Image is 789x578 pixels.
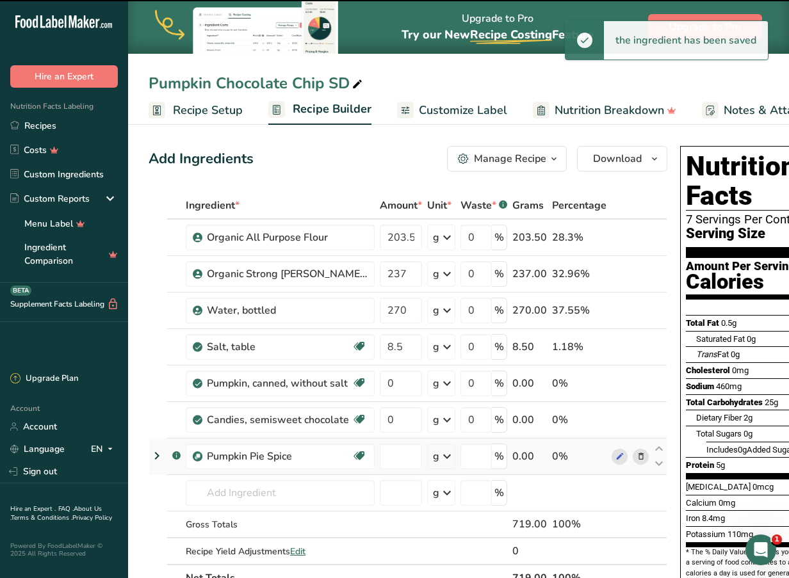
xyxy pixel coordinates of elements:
[173,102,243,119] span: Recipe Setup
[686,381,714,391] span: Sodium
[669,19,741,35] span: Upgrade to Pro
[186,545,375,558] div: Recipe Yield Adjustments
[10,285,31,296] div: BETA
[207,303,367,318] div: Water, bottled
[433,339,439,355] div: g
[290,545,305,558] span: Edit
[433,485,439,501] div: g
[512,449,547,464] div: 0.00
[433,230,439,245] div: g
[686,460,714,470] span: Protein
[745,534,776,565] iframe: Intercom live chat
[732,365,749,375] span: 0mg
[686,226,765,242] span: Serving Size
[552,339,606,355] div: 1.18%
[772,534,782,545] span: 1
[512,412,547,428] div: 0.00
[10,504,56,513] a: Hire an Expert .
[427,198,451,213] span: Unit
[207,449,352,464] div: Pumpkin Pie Spice
[648,14,762,40] button: Upgrade to Pro
[10,438,65,460] a: Language
[686,397,763,407] span: Total Carbohydrates
[696,349,729,359] span: Fat
[721,318,736,328] span: 0.5g
[744,413,752,422] span: 2g
[577,146,667,172] button: Download
[686,529,726,539] span: Potassium
[10,542,118,558] div: Powered By FoodLabelMaker © 2025 All Rights Reserved
[552,266,606,282] div: 32.96%
[91,442,118,457] div: EN
[738,445,747,454] span: 0g
[686,498,717,508] span: Calcium
[380,198,422,213] span: Amount
[728,529,753,539] span: 110mg
[433,266,439,282] div: g
[552,376,606,391] div: 0%
[207,266,367,282] div: Organic Strong [PERSON_NAME]sFlour
[433,376,439,391] div: g
[207,230,367,245] div: Organic All Purpose Flour
[402,27,594,42] span: Try our New Feature
[512,339,547,355] div: 8.50
[696,334,745,344] span: Saturated Fat
[552,303,606,318] div: 37.55%
[686,365,730,375] span: Cholesterol
[533,96,676,125] a: Nutrition Breakdown
[716,381,742,391] span: 460mg
[512,303,547,318] div: 270.00
[765,397,778,407] span: 25g
[10,192,90,205] div: Custom Reports
[447,146,567,172] button: Manage Recipe
[207,339,352,355] div: Salt, table
[186,518,375,531] div: Gross Totals
[686,318,719,328] span: Total Fat
[10,504,102,522] a: About Us .
[419,102,507,119] span: Customize Label
[397,96,507,125] a: Customize Label
[512,198,544,213] span: Grams
[552,517,606,532] div: 100%
[433,412,439,428] div: g
[186,198,240,213] span: Ingredient
[460,198,507,213] div: Waste
[207,412,352,428] div: Candies, semisweet chocolate
[512,517,547,532] div: 719.00
[186,480,375,506] input: Add Ingredient
[552,412,606,428] div: 0%
[207,376,352,391] div: Pumpkin, canned, without salt
[686,513,700,523] span: Iron
[10,65,118,88] button: Hire an Expert
[747,334,756,344] span: 0g
[552,449,606,464] div: 0%
[696,413,742,422] span: Dietary Fiber
[555,102,664,119] span: Nutrition Breakdown
[512,376,547,391] div: 0.00
[512,266,547,282] div: 237.00
[702,513,725,523] span: 8.4mg
[752,482,774,492] span: 0mcg
[11,513,72,522] a: Terms & Conditions .
[470,27,552,42] span: Recipe Costing
[593,151,642,166] span: Download
[731,349,740,359] span: 0g
[552,198,606,213] span: Percentage
[72,513,112,522] a: Privacy Policy
[719,498,735,508] span: 0mg
[402,1,594,54] div: Upgrade to Pro
[433,449,439,464] div: g
[58,504,74,513] a: FAQ .
[512,230,547,245] div: 203.50
[474,151,546,166] div: Manage Recipe
[552,230,606,245] div: 28.3%
[433,303,439,318] div: g
[716,460,725,470] span: 5g
[696,349,717,359] i: Trans
[193,452,202,462] img: Sub Recipe
[10,373,78,385] div: Upgrade Plan
[686,482,751,492] span: [MEDICAL_DATA]
[149,149,254,170] div: Add Ingredients
[604,21,768,60] div: the ingredient has been saved
[744,429,752,438] span: 0g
